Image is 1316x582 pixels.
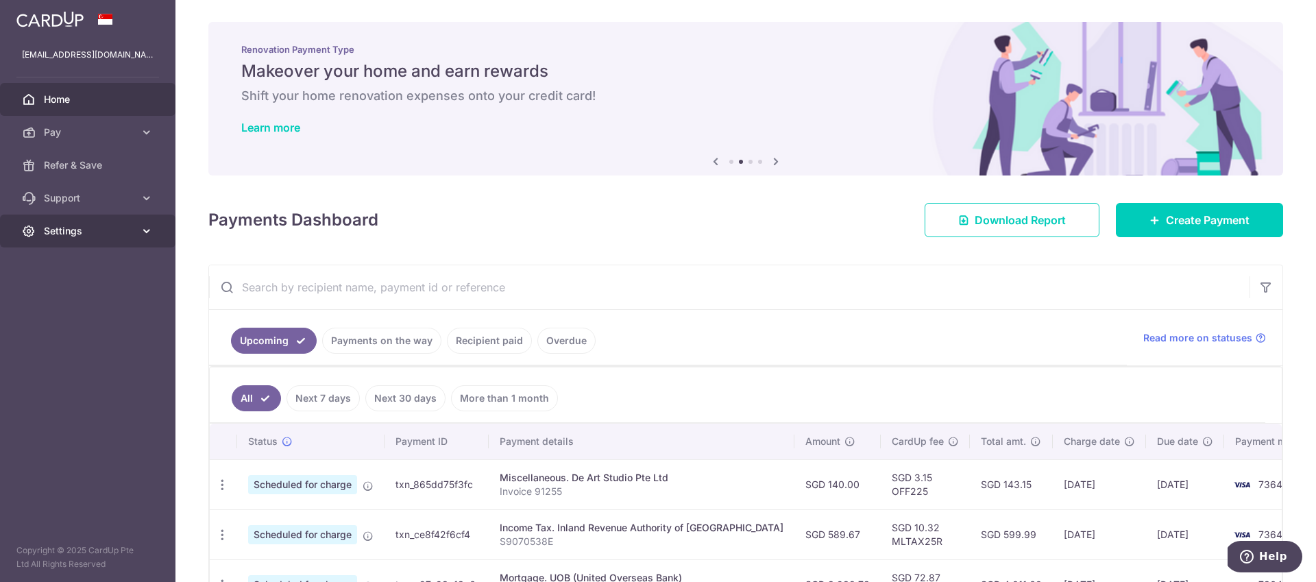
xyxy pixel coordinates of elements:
td: SGD 10.32 MLTAX25R [881,509,970,559]
span: Pay [44,125,134,139]
th: Payment ID [385,424,489,459]
img: Bank Card [1228,476,1256,493]
img: CardUp [16,11,84,27]
td: SGD 3.15 OFF225 [881,459,970,509]
a: Overdue [537,328,596,354]
span: Due date [1157,435,1198,448]
td: SGD 140.00 [794,459,881,509]
span: Download Report [975,212,1066,228]
img: Bank Card [1228,526,1256,543]
span: Status [248,435,278,448]
th: Payment details [489,424,794,459]
p: S9070538E [500,535,783,548]
a: Recipient paid [447,328,532,354]
span: Charge date [1064,435,1120,448]
td: SGD 589.67 [794,509,881,559]
td: [DATE] [1053,509,1146,559]
a: Learn more [241,121,300,134]
a: Upcoming [231,328,317,354]
span: 7364 [1258,478,1282,490]
span: Scheduled for charge [248,475,357,494]
td: txn_ce8f42f6cf4 [385,509,489,559]
span: Support [44,191,134,205]
span: Total amt. [981,435,1026,448]
td: [DATE] [1146,509,1224,559]
a: More than 1 month [451,385,558,411]
span: 7364 [1258,529,1282,540]
td: SGD 143.15 [970,459,1053,509]
div: Miscellaneous. De Art Studio Pte Ltd [500,471,783,485]
h4: Payments Dashboard [208,208,378,232]
span: Amount [805,435,840,448]
td: [DATE] [1053,459,1146,509]
iframe: Opens a widget where you can find more information [1228,541,1302,575]
span: Settings [44,224,134,238]
a: Create Payment [1116,203,1283,237]
a: Next 7 days [287,385,360,411]
span: CardUp fee [892,435,944,448]
div: Income Tax. Inland Revenue Authority of [GEOGRAPHIC_DATA] [500,521,783,535]
td: SGD 599.99 [970,509,1053,559]
span: Refer & Save [44,158,134,172]
a: Download Report [925,203,1099,237]
a: Payments on the way [322,328,441,354]
p: Renovation Payment Type [241,44,1250,55]
a: All [232,385,281,411]
img: Renovation banner [208,22,1283,175]
h6: Shift your home renovation expenses onto your credit card! [241,88,1250,104]
span: Create Payment [1166,212,1250,228]
span: Read more on statuses [1143,331,1252,345]
a: Next 30 days [365,385,446,411]
h5: Makeover your home and earn rewards [241,60,1250,82]
span: Home [44,93,134,106]
p: Invoice 91255 [500,485,783,498]
a: Read more on statuses [1143,331,1266,345]
p: [EMAIL_ADDRESS][DOMAIN_NAME] [22,48,154,62]
td: [DATE] [1146,459,1224,509]
span: Scheduled for charge [248,525,357,544]
td: txn_865dd75f3fc [385,459,489,509]
input: Search by recipient name, payment id or reference [209,265,1250,309]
